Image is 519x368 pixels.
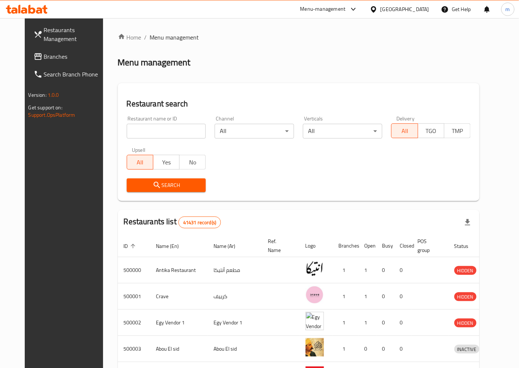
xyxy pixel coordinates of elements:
[394,310,412,336] td: 0
[454,345,479,354] span: INACTIVE
[333,235,359,257] th: Branches
[44,70,106,79] span: Search Branch Phone
[300,5,346,14] div: Menu-management
[208,336,262,362] td: Abou El sid
[28,21,112,48] a: Restaurants Management
[118,310,150,336] td: 500002
[118,57,191,68] h2: Menu management
[418,123,444,138] button: TGO
[454,242,478,251] span: Status
[127,178,206,192] button: Search
[150,310,208,336] td: Egy Vendor 1
[454,318,477,327] div: HIDDEN
[44,52,106,61] span: Branches
[305,259,324,278] img: Antika Restaurant
[394,283,412,310] td: 0
[214,242,245,251] span: Name (Ar)
[179,219,221,226] span: 41431 record(s)
[396,116,415,121] label: Delivery
[444,123,471,138] button: TMP
[506,5,510,13] span: m
[376,283,394,310] td: 0
[454,293,477,301] span: HIDDEN
[394,336,412,362] td: 0
[394,235,412,257] th: Closed
[150,257,208,283] td: Antika Restaurant
[305,312,324,330] img: Egy Vendor 1
[380,5,429,13] div: [GEOGRAPHIC_DATA]
[333,257,359,283] td: 1
[376,235,394,257] th: Busy
[127,124,206,139] input: Search for restaurant name or ID..
[333,310,359,336] td: 1
[359,310,376,336] td: 1
[391,123,418,138] button: All
[394,257,412,283] td: 0
[333,336,359,362] td: 1
[118,336,150,362] td: 500003
[144,33,147,42] li: /
[454,319,477,327] span: HIDDEN
[208,310,262,336] td: Egy Vendor 1
[118,283,150,310] td: 500001
[150,283,208,310] td: Crave
[118,33,480,42] nav: breadcrumb
[133,181,200,190] span: Search
[28,90,47,100] span: Version:
[124,216,221,228] h2: Restaurants list
[208,283,262,310] td: كرييف
[395,126,415,136] span: All
[48,90,59,100] span: 1.0.0
[118,33,141,42] a: Home
[418,237,440,255] span: POS group
[376,310,394,336] td: 0
[359,283,376,310] td: 1
[303,124,382,139] div: All
[124,242,138,251] span: ID
[28,103,62,112] span: Get support on:
[359,257,376,283] td: 1
[359,336,376,362] td: 0
[179,155,206,170] button: No
[150,336,208,362] td: Abou El sid
[305,286,324,304] img: Crave
[28,48,112,65] a: Branches
[454,266,477,275] span: HIDDEN
[156,157,177,168] span: Yes
[447,126,468,136] span: TMP
[127,98,471,109] h2: Restaurant search
[305,338,324,357] img: Abou El sid
[118,257,150,283] td: 500000
[359,235,376,257] th: Open
[376,336,394,362] td: 0
[182,157,203,168] span: No
[208,257,262,283] td: مطعم أنتيكا
[421,126,441,136] span: TGO
[28,110,75,120] a: Support.OpsPlatform
[153,155,180,170] button: Yes
[28,65,112,83] a: Search Branch Phone
[132,147,146,153] label: Upsell
[376,257,394,283] td: 0
[127,155,153,170] button: All
[215,124,294,139] div: All
[44,25,106,43] span: Restaurants Management
[459,214,477,231] div: Export file
[178,217,221,228] div: Total records count
[130,157,150,168] span: All
[268,237,291,255] span: Ref. Name
[333,283,359,310] td: 1
[300,235,333,257] th: Logo
[156,242,189,251] span: Name (En)
[150,33,199,42] span: Menu management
